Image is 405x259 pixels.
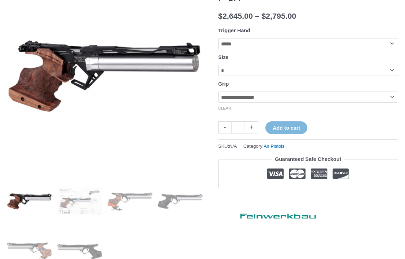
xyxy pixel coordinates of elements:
[245,121,258,133] a: +
[218,142,237,150] span: SKU:
[218,81,229,87] label: Grip
[107,179,152,224] img: P 8X - Image 3
[57,179,102,224] img: P 8X - Image 2
[7,179,52,224] img: P 8X
[264,144,284,149] a: Air Pistols
[265,121,307,134] button: Add to cart
[229,144,237,149] span: N/A
[218,193,398,202] iframe: Customer reviews powered by Trustpilot
[218,27,250,33] label: Trigger Hand
[255,12,259,20] span: –
[218,54,229,60] label: Size
[218,12,253,20] bdi: 2,645.00
[218,121,231,133] a: -
[243,142,284,150] span: Category:
[272,154,344,164] legend: Guaranteed Safe Checkout
[158,179,203,224] img: P 8X - Image 4
[218,12,223,20] span: $
[262,12,266,20] span: $
[218,106,231,110] a: Clear options
[231,121,245,133] input: Product quantity
[262,12,296,20] bdi: 2,795.00
[218,207,322,222] a: Feinwerkbau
